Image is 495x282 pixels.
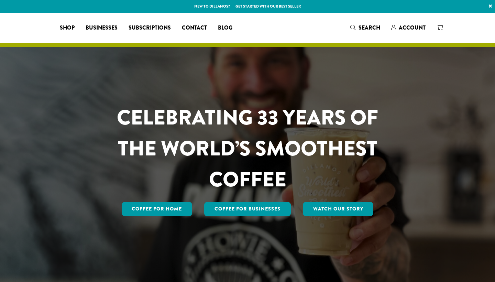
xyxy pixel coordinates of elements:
[359,24,380,32] span: Search
[204,202,291,216] a: Coffee For Businesses
[129,24,171,32] span: Subscriptions
[60,24,75,32] span: Shop
[345,22,386,33] a: Search
[182,24,207,32] span: Contact
[86,24,118,32] span: Businesses
[235,3,301,9] a: Get started with our best seller
[97,102,398,195] h1: CELEBRATING 33 YEARS OF THE WORLD’S SMOOTHEST COFFEE
[122,202,192,216] a: Coffee for Home
[303,202,374,216] a: Watch Our Story
[54,22,80,33] a: Shop
[399,24,426,32] span: Account
[218,24,232,32] span: Blog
